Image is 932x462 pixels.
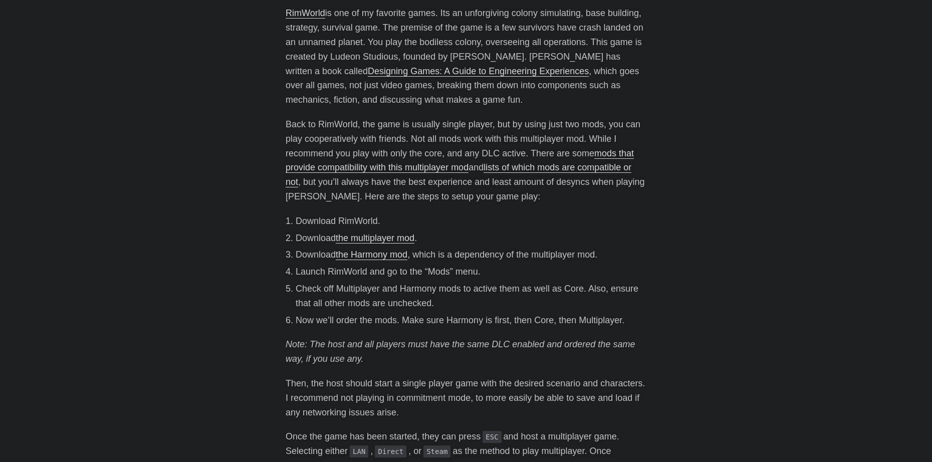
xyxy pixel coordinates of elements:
[296,214,646,228] li: Download RimWorld.
[296,248,646,262] li: Download , which is a dependency of the multiplayer mod.
[286,8,325,18] a: RimWorld
[286,339,635,364] em: Note: The host and all players must have the same DLC enabled and ordered the same way, if you us...
[296,231,646,246] li: Download .
[296,265,646,279] li: Launch RimWorld and go to the “Mods” menu.
[286,376,646,419] p: Then, the host should start a single player game with the desired scenario and characters. I reco...
[296,313,646,328] li: Now we’ll order the mods. Make sure Harmony is first, then Core, then Multiplayer.
[286,117,646,204] p: Back to RimWorld, the game is usually single player, but by using just two mods, you can play coo...
[286,6,646,107] p: is one of my favorite games. Its an unforgiving colony simulating, base building, strategy, survi...
[350,445,368,457] code: LAN
[296,282,646,311] li: Check off Multiplayer and Harmony mods to active them as well as Core. Also, ensure that all othe...
[423,445,450,457] code: Steam
[483,431,501,443] code: ESC
[336,233,414,243] a: the multiplayer mod
[368,66,589,76] a: Designing Games: A Guide to Engineering Experiences
[375,445,406,457] code: Direct
[336,250,407,260] a: the Harmony mod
